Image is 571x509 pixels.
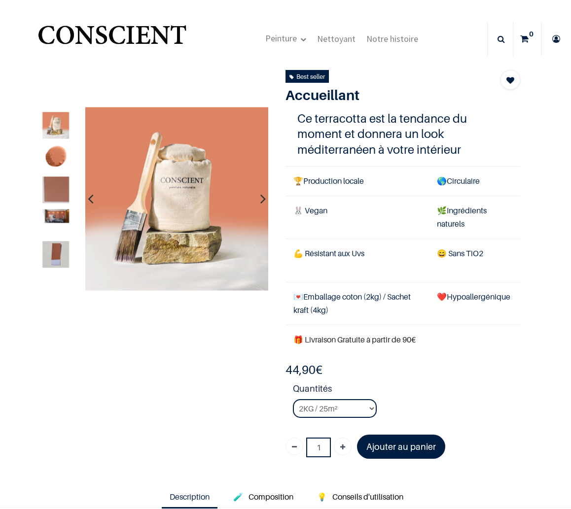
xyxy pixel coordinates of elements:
span: 💪 Résistant aux Uvs [293,248,364,258]
td: Circulaire [429,166,520,196]
button: Add to wishlist [500,70,520,90]
img: Product image [85,107,268,290]
img: Product image [42,112,69,138]
span: 🏆 [293,176,303,186]
a: Supprimer [285,438,303,455]
strong: Quantités [293,382,520,399]
span: 🐰 Vegan [293,205,327,215]
h4: Ce terracotta est la tendance du moment et donnera un look méditerranéen à votre intérieur [297,111,508,157]
span: 🧪 [233,492,243,502]
img: Product image [42,209,69,223]
img: Product image [42,176,69,203]
span: Conseils d'utilisation [332,492,403,502]
sup: 0 [527,29,536,39]
span: 💌 [293,292,303,302]
a: Ajouter [334,438,352,455]
b: € [285,363,322,377]
font: Ajouter au panier [366,441,436,452]
font: 🎁 Livraison Gratuite à partir de 90€ [293,335,416,344]
span: 💡 [317,492,327,502]
span: 🌿 [437,205,447,215]
img: Product image [42,144,69,171]
a: Peinture [259,21,311,57]
a: 0 [513,22,541,56]
span: 😄 S [437,248,453,258]
h1: Accueillant [285,87,485,103]
img: Product image [42,241,69,268]
span: Nettoyant [317,33,356,44]
div: Best seller [289,71,325,82]
span: 44,90 [285,363,316,377]
td: ans TiO2 [429,239,520,282]
img: Conscient [36,20,188,59]
a: Logo of Conscient [36,20,188,59]
a: Ajouter au panier [357,435,445,459]
td: Emballage coton (2kg) / Sachet kraft (4kg) [285,282,429,325]
span: Add to wishlist [506,74,514,86]
td: Production locale [285,166,429,196]
span: 🌎 [437,176,447,186]
td: Ingrédients naturels [429,196,520,238]
span: Notre histoire [366,33,418,44]
span: Composition [249,492,293,502]
span: Description [170,492,210,502]
td: ❤️Hypoallergénique [429,282,520,325]
span: Peinture [265,33,297,44]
